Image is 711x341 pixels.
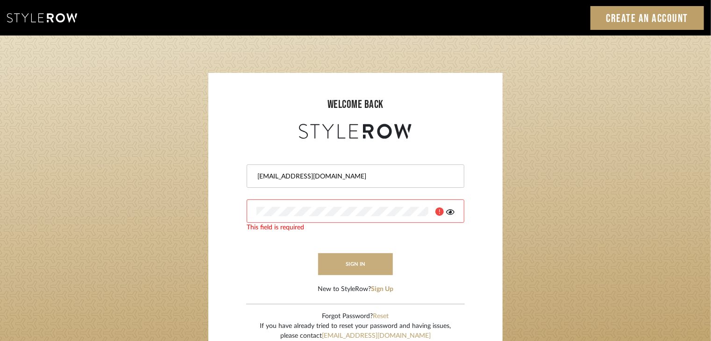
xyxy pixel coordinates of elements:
[318,253,393,275] button: sign in
[260,312,451,321] div: Forgot Password?
[590,6,704,30] a: Create an Account
[371,284,393,294] button: Sign Up
[256,172,452,181] input: Email Address
[218,96,493,113] div: welcome back
[373,312,389,321] button: Reset
[318,284,393,294] div: New to StyleRow?
[322,333,431,339] a: [EMAIL_ADDRESS][DOMAIN_NAME]
[247,223,464,233] div: This field is required
[260,321,451,341] div: If you have already tried to reset your password and having issues, please contact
